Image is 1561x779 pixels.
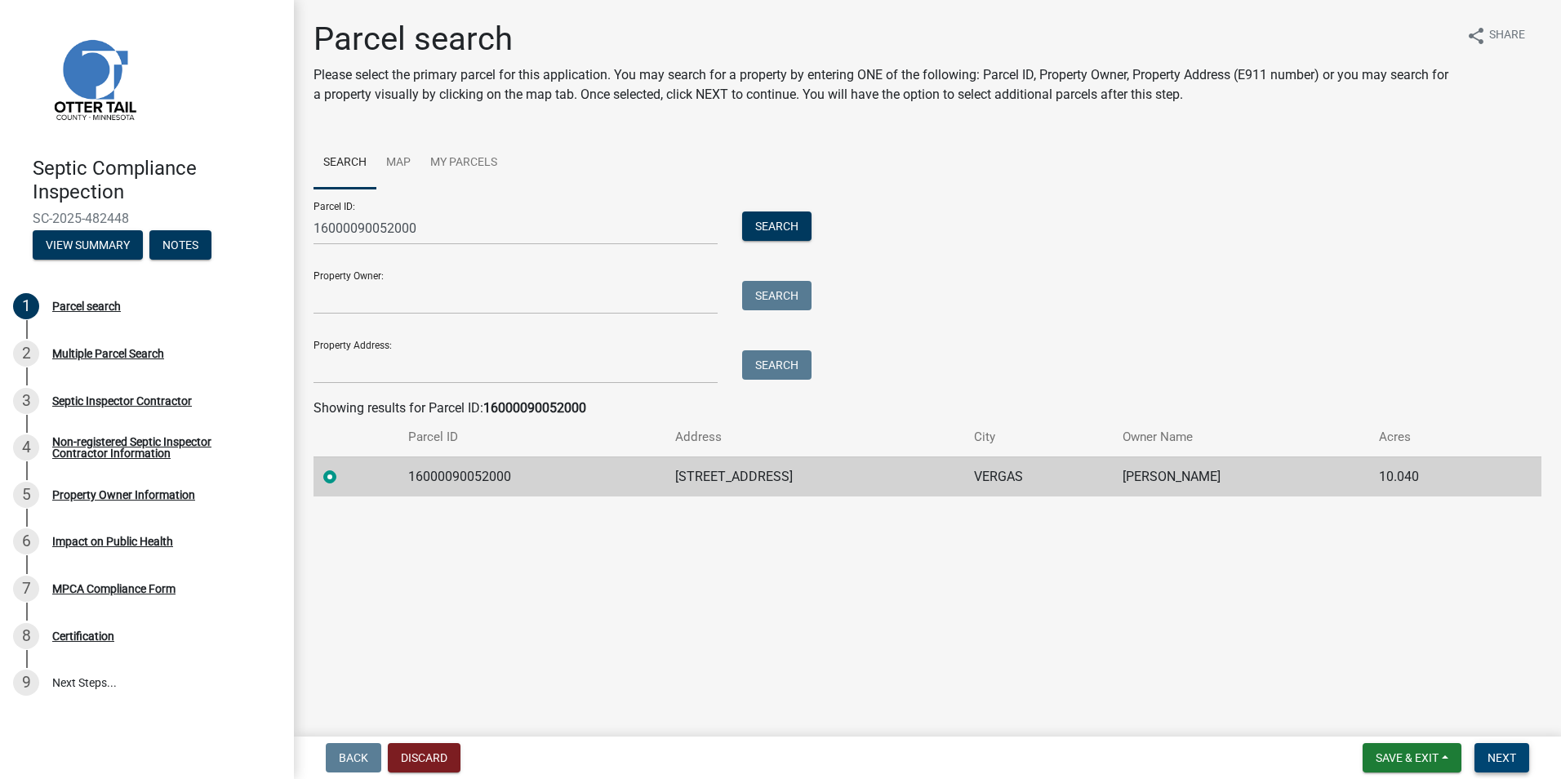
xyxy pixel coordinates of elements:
th: Acres [1369,418,1499,456]
div: MPCA Compliance Form [52,583,176,594]
div: Parcel search [52,300,121,312]
td: 16000090052000 [398,456,665,496]
span: Back [339,751,368,764]
p: Please select the primary parcel for this application. You may search for a property by entering ... [314,65,1453,105]
div: 5 [13,482,39,508]
wm-modal-confirm: Notes [149,239,211,252]
a: Map [376,137,420,189]
th: City [964,418,1114,456]
button: Save & Exit [1363,743,1461,772]
div: 8 [13,623,39,649]
div: Impact on Public Health [52,536,173,547]
button: View Summary [33,230,143,260]
div: 4 [13,434,39,461]
div: Certification [52,630,114,642]
div: Property Owner Information [52,489,195,501]
div: Multiple Parcel Search [52,348,164,359]
button: Search [742,281,812,310]
td: [PERSON_NAME] [1113,456,1368,496]
a: My Parcels [420,137,507,189]
i: share [1466,26,1486,46]
div: 2 [13,341,39,367]
span: Share [1489,26,1525,46]
button: Search [742,211,812,241]
th: Owner Name [1113,418,1368,456]
th: Parcel ID [398,418,665,456]
span: SC-2025-482448 [33,211,261,226]
button: Discard [388,743,460,772]
th: Address [665,418,964,456]
img: Otter Tail County, Minnesota [33,17,155,140]
h1: Parcel search [314,20,1453,59]
div: 1 [13,293,39,319]
button: shareShare [1453,20,1538,51]
div: Septic Inspector Contractor [52,395,192,407]
div: 3 [13,388,39,414]
wm-modal-confirm: Summary [33,239,143,252]
span: Save & Exit [1376,751,1439,764]
td: 10.040 [1369,456,1499,496]
div: 6 [13,528,39,554]
div: 7 [13,576,39,602]
div: 9 [13,670,39,696]
button: Back [326,743,381,772]
td: VERGAS [964,456,1114,496]
td: [STREET_ADDRESS] [665,456,964,496]
h4: Septic Compliance Inspection [33,157,281,204]
div: Non-registered Septic Inspector Contractor Information [52,436,268,459]
strong: 16000090052000 [483,400,586,416]
div: Showing results for Parcel ID: [314,398,1541,418]
button: Notes [149,230,211,260]
button: Next [1474,743,1529,772]
a: Search [314,137,376,189]
span: Next [1488,751,1516,764]
button: Search [742,350,812,380]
